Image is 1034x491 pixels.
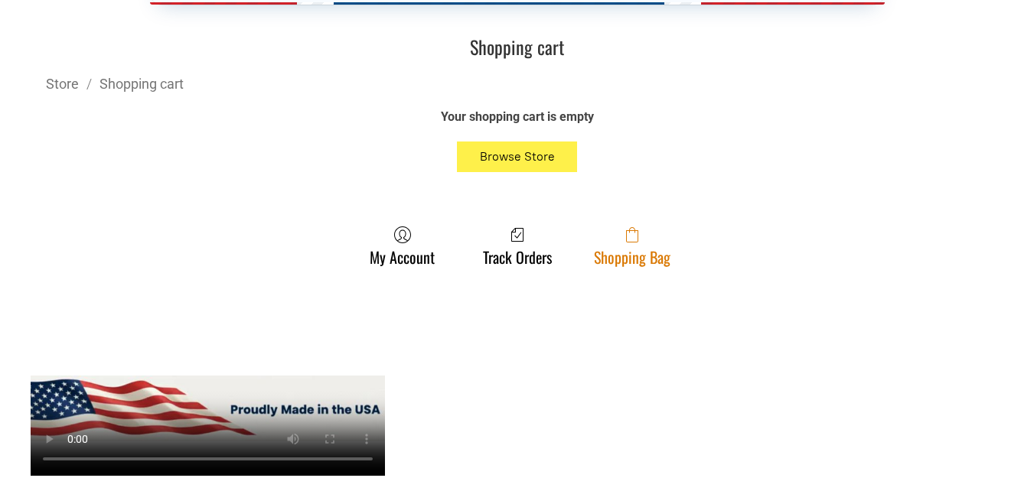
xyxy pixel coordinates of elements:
[242,109,793,125] div: Your shopping cart is empty
[480,149,555,164] span: Browse Store
[99,76,184,92] a: Shopping cart
[46,35,988,59] h1: Shopping cart
[46,76,79,92] a: Store
[362,226,442,266] a: My Account
[475,226,559,266] a: Track Orders
[46,74,988,93] div: Breadcrumbs
[457,141,578,172] button: Browse Store
[79,76,99,92] span: /
[586,226,678,266] a: Shopping Bag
